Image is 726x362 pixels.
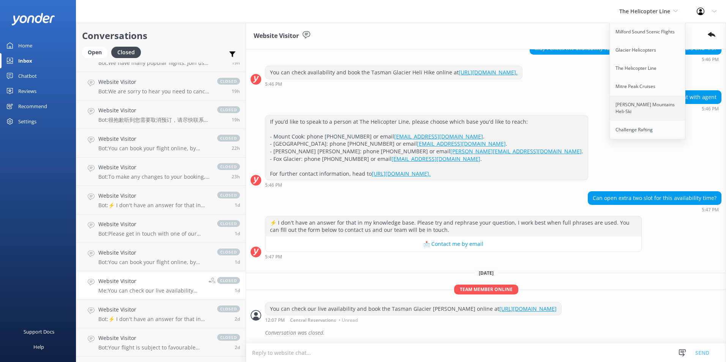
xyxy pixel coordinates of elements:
[98,145,210,152] p: Bot: You can book your flight online, by phone, or via email. View availability and explore all e...
[265,317,562,323] div: Aug 30 2025 12:07pm (UTC +12:00) Pacific/Auckland
[98,192,210,200] h4: Website Visitor
[217,106,240,113] span: closed
[98,305,210,314] h4: Website Visitor
[98,163,210,172] h4: Website Visitor
[76,214,246,243] a: Website VisitorBot:Please get in touch with one of our bases regarding the flight and time of day...
[111,47,141,58] div: Closed
[265,81,522,87] div: Aug 29 2025 05:46pm (UTC +12:00) Pacific/Auckland
[610,96,686,121] a: [PERSON_NAME] Mountains Heli-Ski
[111,48,145,56] a: Closed
[33,339,44,354] div: Help
[82,47,107,58] div: Open
[265,318,285,323] strong: 12:07 PM
[98,316,210,323] p: Bot: ⚡ I don't have an answer for that in my knowledge base. Please try and rephrase your questio...
[76,129,246,157] a: Website VisitorBot:You can book your flight online, by phone, or via email. View availability and...
[217,163,240,170] span: closed
[217,277,240,284] span: closed
[610,23,686,41] a: Milford Sound Scenic Flights
[265,302,561,315] div: You can check our live availability and book the Tasman Glacier [PERSON_NAME] online at
[82,28,240,43] h2: Conversations
[265,66,522,79] div: You can check availability and book the Tasman Glacier Heli Hike online at
[235,316,240,322] span: Aug 30 2025 09:27am (UTC +12:00) Pacific/Auckland
[232,60,240,66] span: Aug 31 2025 02:42pm (UTC +12:00) Pacific/Auckland
[290,318,336,323] span: Central Reservations
[76,157,246,186] a: Website VisitorBot:To make any changes to your booking, please contact our base. You can find the...
[76,271,246,300] a: Website VisitorMe:You can check our live availability and book the Tasman Glacier Heli Hike onlin...
[232,173,240,180] span: Aug 31 2025 09:57am (UTC +12:00) Pacific/Auckland
[217,78,240,85] span: closed
[391,155,480,162] a: [EMAIL_ADDRESS][DOMAIN_NAME]
[98,287,203,294] p: Me: You can check our live availability and book the Tasman Glacier Heli Hike online at [URL][DOM...
[98,249,210,257] h4: Website Visitor
[217,192,240,198] span: closed
[530,57,721,62] div: Aug 29 2025 05:46pm (UTC +12:00) Pacific/Auckland
[588,207,721,212] div: Aug 29 2025 05:47pm (UTC +12:00) Pacific/Auckland
[98,202,210,209] p: Bot: ⚡ I don't have an answer for that in my knowledge base. Please try and rephrase your questio...
[11,13,55,25] img: yonder-white-logo.png
[98,173,210,180] p: Bot: To make any changes to your booking, please contact our base. You can find the contact detai...
[265,326,721,339] div: Conversation was closed.
[265,82,282,87] strong: 5:46 PM
[76,328,246,357] a: Website VisitorBot:Your flight is subject to favourable weather conditions. If cancelled due to p...
[459,69,518,76] a: [URL][DOMAIN_NAME].
[98,106,210,115] h4: Website Visitor
[265,216,641,236] div: ⚡ I don't have an answer for that in my knowledge base. Please try and rephrase your question, I ...
[235,344,240,351] span: Aug 29 2025 09:11pm (UTC +12:00) Pacific/Auckland
[98,60,210,66] p: Bot: We have many popular flights. Join us in [GEOGRAPHIC_DATA] / [GEOGRAPHIC_DATA] for a Mountai...
[235,230,240,237] span: Aug 30 2025 10:04pm (UTC +12:00) Pacific/Auckland
[82,48,111,56] a: Open
[18,38,32,53] div: Home
[235,259,240,265] span: Aug 30 2025 12:15pm (UTC +12:00) Pacific/Auckland
[254,31,299,41] h3: Website Visitor
[702,208,719,212] strong: 5:47 PM
[619,8,670,15] span: The Helicopter Line
[76,300,246,328] a: Website VisitorBot:⚡ I don't have an answer for that in my knowledge base. Please try and rephras...
[98,220,210,228] h4: Website Visitor
[76,243,246,271] a: Website VisitorBot:You can book your flight online, by phone, or via email. View availability and...
[98,135,210,143] h4: Website Visitor
[18,83,36,99] div: Reviews
[417,140,506,147] a: [EMAIL_ADDRESS][DOMAIN_NAME]
[588,192,721,205] div: Can open extra two slot for this availability time?
[217,334,240,341] span: closed
[474,270,498,276] span: [DATE]
[672,91,721,104] div: Chat with agent
[265,254,642,259] div: Aug 29 2025 05:47pm (UTC +12:00) Pacific/Auckland
[217,249,240,255] span: closed
[235,287,240,294] span: Aug 30 2025 12:07pm (UTC +12:00) Pacific/Auckland
[702,57,719,62] strong: 5:46 PM
[232,145,240,151] span: Aug 31 2025 11:09am (UTC +12:00) Pacific/Auckland
[98,116,210,123] p: Bot: 很抱歉听到您需要取消预订，请尽快联系我们的基地以告知您的取消。您可以访问 [DOMAIN_NAME][URL]。
[76,101,246,129] a: Website VisitorBot:很抱歉听到您需要取消预订，请尽快联系我们的基地以告知您的取消。您可以访问 [DOMAIN_NAME][URL]。closed19h
[265,183,282,187] strong: 5:46 PM
[24,324,54,339] div: Support Docs
[610,77,686,96] a: Mitre Peak Cruises
[610,41,686,59] a: Glacier Helicopters
[671,106,721,111] div: Aug 29 2025 05:46pm (UTC +12:00) Pacific/Auckland
[450,148,582,155] a: [PERSON_NAME][EMAIL_ADDRESS][DOMAIN_NAME]
[98,78,210,86] h4: Website Visitor
[372,170,431,177] a: [URL][DOMAIN_NAME].
[98,344,210,351] p: Bot: Your flight is subject to favourable weather conditions. If cancelled due to poor weather, y...
[98,88,210,95] p: Bot: We are sorry to hear you need to cancel your booking. Please contact our base as soon as pos...
[265,115,588,180] div: If you’d like to speak to a person at The Helicopter Line, please choose which base you'd like to...
[98,334,210,342] h4: Website Visitor
[454,285,518,294] span: Team member online
[232,88,240,94] span: Aug 31 2025 02:29pm (UTC +12:00) Pacific/Auckland
[18,114,36,129] div: Settings
[98,277,203,285] h4: Website Visitor
[265,255,282,259] strong: 5:47 PM
[217,305,240,312] span: closed
[232,116,240,123] span: Aug 31 2025 02:27pm (UTC +12:00) Pacific/Auckland
[394,133,483,140] a: [EMAIL_ADDRESS][DOMAIN_NAME]
[76,72,246,101] a: Website VisitorBot:We are sorry to hear you need to cancel your booking. Please contact our base ...
[18,99,47,114] div: Recommend
[702,107,719,111] strong: 5:46 PM
[18,68,37,83] div: Chatbot
[98,230,210,237] p: Bot: Please get in touch with one of our bases regarding the flight and time of day that suit you...
[18,53,32,68] div: Inbox
[339,318,358,323] span: • Unread
[217,135,240,142] span: closed
[76,186,246,214] a: Website VisitorBot:⚡ I don't have an answer for that in my knowledge base. Please try and rephras...
[98,259,210,266] p: Bot: You can book your flight online, by phone, or via email. View availability and explore all e...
